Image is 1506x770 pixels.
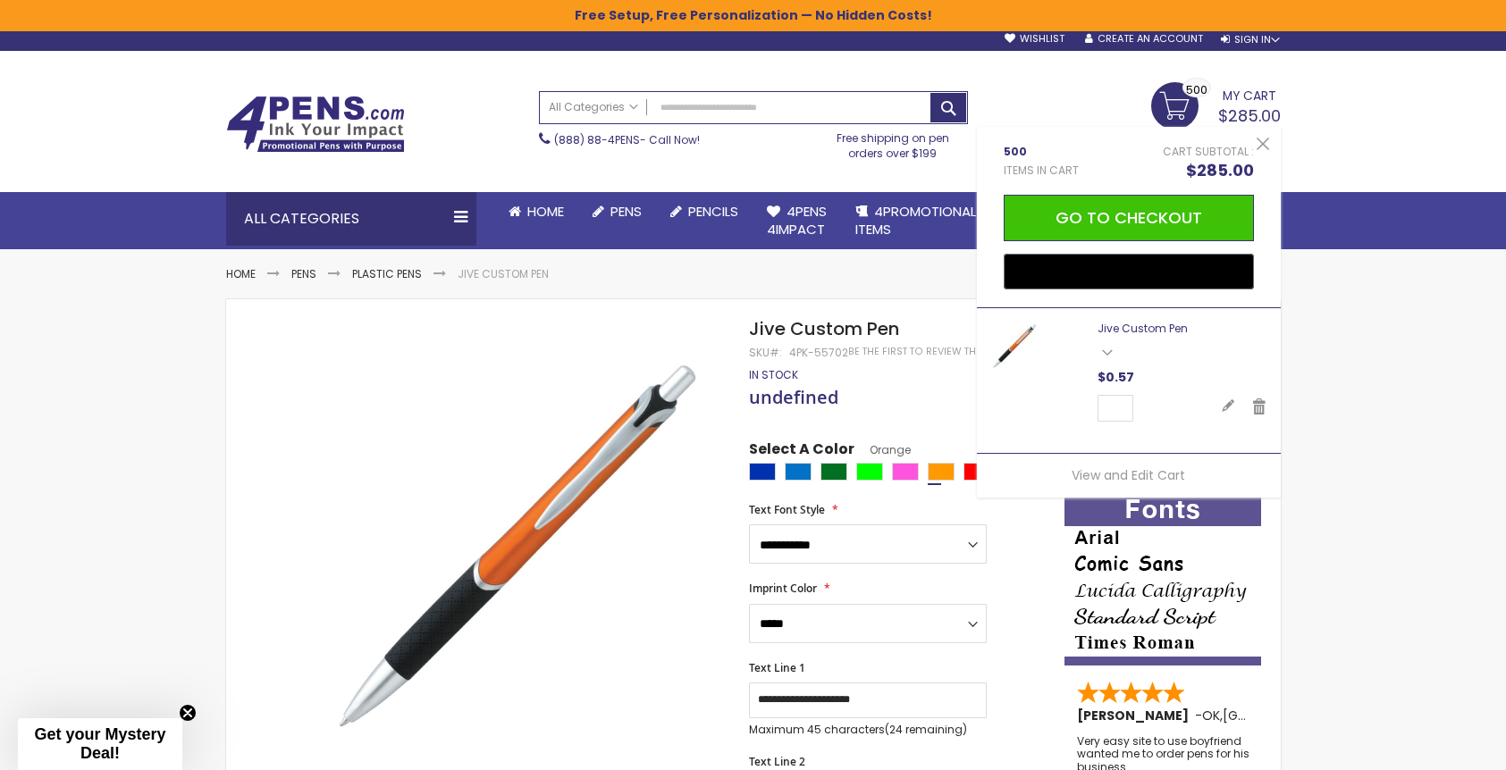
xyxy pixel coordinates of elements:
[1186,81,1207,98] span: 500
[34,725,165,762] span: Get your Mystery Deal!
[963,463,990,481] div: Red
[179,704,197,722] button: Close teaser
[1098,321,1188,336] a: Jive Custom Pen
[1221,33,1280,46] div: Sign In
[18,718,182,770] div: Get your Mystery Deal!Close teaser
[749,502,825,517] span: Text Font Style
[785,463,812,481] div: Blue Light
[749,463,776,481] div: Blue
[1202,707,1220,724] span: OK
[527,202,564,221] span: Home
[352,266,422,281] a: Plastic Pens
[458,267,549,281] li: Jive Custom Pen
[226,96,405,153] img: 4Pens Custom Pens and Promotional Products
[1085,32,1203,46] a: Create an Account
[1072,466,1185,484] a: View and Edit Cart
[892,463,919,481] div: Pink
[656,192,753,231] a: Pencils
[226,266,256,281] a: Home
[749,660,805,675] span: Text Line 1
[1359,722,1506,770] iframe: Google Customer Reviews
[1077,707,1195,724] span: [PERSON_NAME]
[1218,105,1281,127] span: $285.00
[749,316,899,341] span: Jive Custom Pen
[848,345,1036,358] a: Be the first to review this product
[494,192,578,231] a: Home
[291,266,316,281] a: Pens
[749,367,798,382] span: In stock
[855,202,976,239] span: 4PROMOTIONAL ITEMS
[749,723,987,737] p: Maximum 45 characters
[1098,368,1134,386] span: $0.57
[789,346,848,360] div: 4PK-55702
[549,100,638,114] span: All Categories
[885,722,967,737] span: (24 remaining)
[610,202,642,221] span: Pens
[1004,145,1079,159] span: 500
[316,343,725,751] img: orange_jive-pen_1.jpg
[540,92,647,121] a: All Categories
[841,192,990,250] a: 4PROMOTIONALITEMS
[749,368,798,382] div: Availability
[1005,32,1064,46] a: Wishlist
[854,442,911,457] span: Orange
[1151,82,1281,127] a: $285.00 500
[1004,195,1254,241] button: Go to Checkout
[1223,707,1354,724] span: [GEOGRAPHIC_DATA]
[818,124,968,160] div: Free shipping on pen orders over $199
[749,345,782,360] strong: SKU
[749,754,805,769] span: Text Line 2
[1004,254,1254,289] button: Buy with GPay
[767,202,827,239] span: 4Pens 4impact
[1195,707,1354,724] span: - ,
[554,132,640,147] a: (888) 88-4PENS
[1004,163,1079,178] span: Items in Cart
[688,202,738,221] span: Pencils
[753,192,841,250] a: 4Pens4impact
[856,463,883,481] div: Lime Green
[749,385,838,409] span: undefined
[928,463,955,481] div: Orange
[226,192,476,246] div: All Categories
[749,439,854,464] span: Select A Color
[578,192,656,231] a: Pens
[990,322,1039,371] img: Jive Custom Pen-Orange
[820,463,847,481] div: Green
[749,581,817,596] span: Imprint Color
[1186,159,1254,181] span: $285.00
[1064,493,1261,665] img: font-personalization-examples
[554,132,700,147] span: - Call Now!
[1163,144,1249,159] span: Cart Subtotal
